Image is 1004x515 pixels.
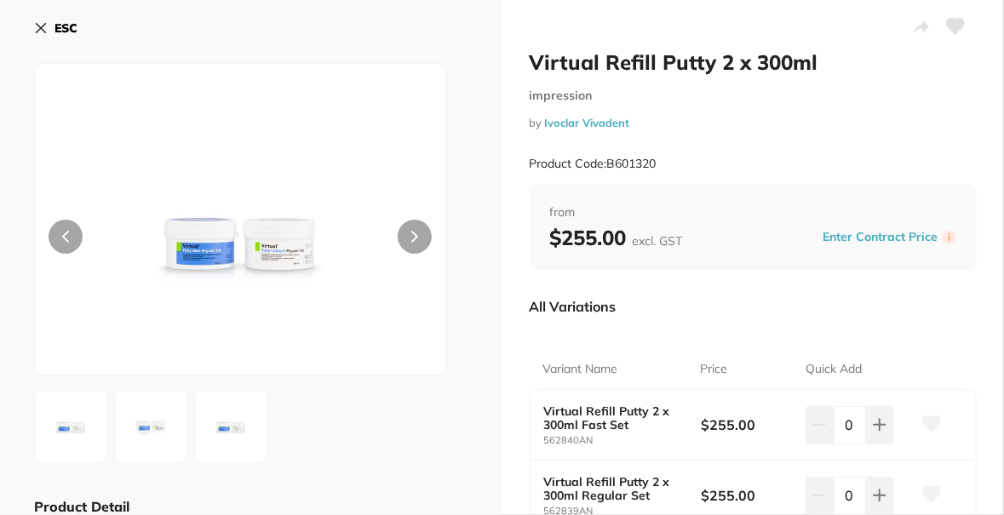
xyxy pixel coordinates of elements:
button: ESC [34,14,77,43]
b: $255.00 [701,415,795,434]
p: Variant Name [543,361,618,378]
b: Virtual Refill Putty 2 x 300ml Fast Set [544,404,686,432]
button: Enter Contract Price [818,229,943,245]
img: TkdVeFpqVXlNUQ [120,396,181,457]
h2: Virtual Refill Putty 2 x 300ml [530,49,978,75]
p: Price [701,361,728,378]
img: UmhaREZrWkE [117,106,363,375]
span: from [550,204,957,221]
b: $255.00 [701,486,795,505]
p: All Variations [530,298,617,315]
b: $255.00 [550,225,683,250]
b: ESC [55,20,77,36]
small: 562840AN [544,435,701,446]
small: Product Code: B601320 [530,157,657,171]
b: Virtual Refill Putty 2 x 300ml Regular Set [544,475,686,502]
p: Quick Add [806,361,862,378]
small: by [530,117,978,129]
img: UmhaREZrWkE [40,396,101,457]
span: excl. GST [633,233,683,249]
small: impression [530,89,978,103]
a: Ivoclar Vivadent [545,116,630,129]
b: Product Detail [34,498,129,515]
label: i [943,231,956,244]
img: TUdZM05XUTJZUQ [200,396,261,457]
